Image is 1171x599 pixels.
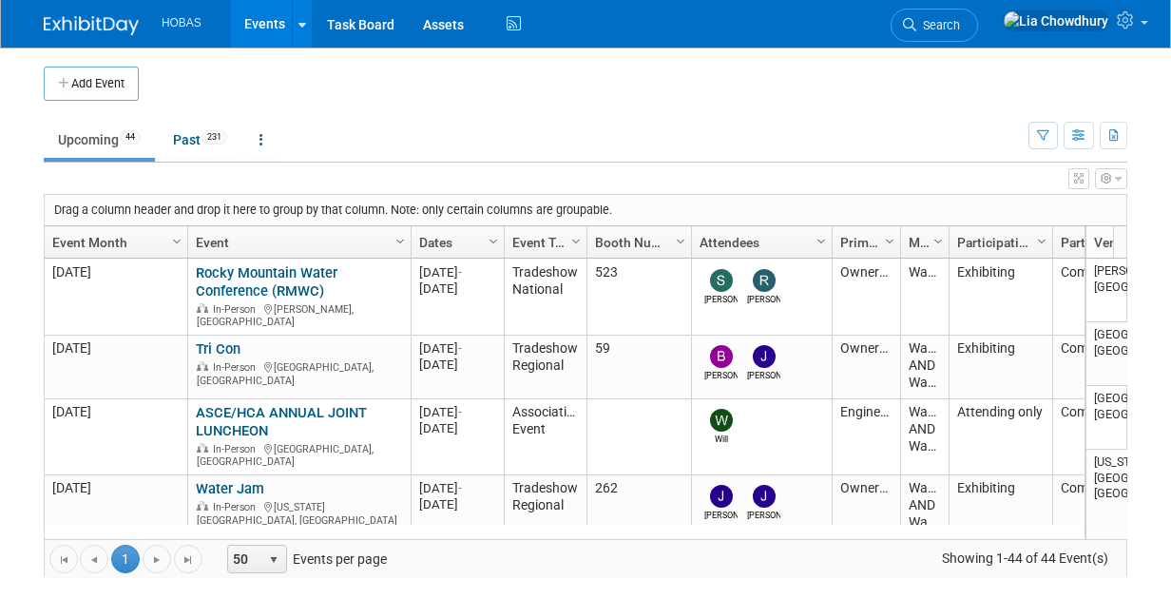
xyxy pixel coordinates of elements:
[196,440,402,469] div: [GEOGRAPHIC_DATA], [GEOGRAPHIC_DATA]
[458,341,462,356] span: -
[710,409,733,432] img: Will Stafford
[44,16,139,35] img: ExhibitDay
[419,480,495,496] div: [DATE]
[162,16,202,29] span: HOBAS
[925,545,1126,571] span: Showing 1-44 of 44 Event(s)
[504,475,586,570] td: Tradeshow Regional
[957,226,1040,259] a: Participation Type
[586,336,691,399] td: 59
[753,269,776,292] img: Rene Garcia
[169,234,184,249] span: Column Settings
[49,545,78,573] a: Go to the first page
[882,234,897,249] span: Column Settings
[673,234,688,249] span: Column Settings
[419,496,495,512] div: [DATE]
[419,420,495,436] div: [DATE]
[196,358,402,387] div: [GEOGRAPHIC_DATA], [GEOGRAPHIC_DATA]
[203,545,406,573] span: Events per page
[419,280,495,297] div: [DATE]
[1052,399,1155,475] td: Committed
[931,234,946,249] span: Column Settings
[704,432,738,446] div: Will Stafford
[181,552,196,568] span: Go to the last page
[710,269,733,292] img: Stephen Alston
[512,226,574,259] a: Event Type (Tradeshow National, Regional, State, Sponsorship, Assoc Event)
[202,130,227,145] span: 231
[504,399,586,475] td: Association Event
[891,9,978,42] a: Search
[812,226,833,255] a: Column Settings
[900,259,949,335] td: Water
[949,399,1052,475] td: Attending only
[1034,234,1049,249] span: Column Settings
[1061,226,1142,259] a: Participation
[45,399,187,475] td: [DATE]
[86,552,102,568] span: Go to the previous page
[174,545,202,573] a: Go to the last page
[44,122,155,158] a: Upcoming44
[1032,226,1053,255] a: Column Settings
[197,303,208,313] img: In-Person Event
[1052,336,1155,399] td: Committed
[832,259,900,335] td: Owners/Engineers
[566,226,587,255] a: Column Settings
[486,234,501,249] span: Column Settings
[196,226,398,259] a: Event
[196,498,402,527] div: [US_STATE][GEOGRAPHIC_DATA], [GEOGRAPHIC_DATA]
[900,399,949,475] td: Water AND Wastewater
[747,508,780,522] div: Jeffrey LeBlanc
[45,336,187,399] td: [DATE]
[1003,10,1109,31] img: Lia Chowdhury
[832,475,900,570] td: Owners/Engineers
[747,368,780,382] div: Jeffrey LeBlanc
[484,226,505,255] a: Column Settings
[458,265,462,280] span: -
[832,336,900,399] td: Owners/Engineers
[1094,226,1160,259] a: Venue Location
[458,481,462,495] span: -
[197,361,208,371] img: In-Person Event
[391,226,412,255] a: Column Settings
[197,443,208,453] img: In-Person Event
[704,508,738,522] div: Joe Tipton
[949,475,1052,570] td: Exhibiting
[196,264,337,299] a: Rocky Mountain Water Conference (RMWC)
[419,357,495,373] div: [DATE]
[568,234,584,249] span: Column Settings
[671,226,692,255] a: Column Settings
[80,545,108,573] a: Go to the previous page
[504,259,586,335] td: Tradeshow National
[419,404,495,420] div: [DATE]
[704,368,738,382] div: Bryant Welch
[900,336,949,399] td: Water AND Wastewater
[44,67,139,101] button: Add Event
[228,546,260,572] span: 50
[814,234,829,249] span: Column Settings
[213,303,261,316] span: In-Person
[504,336,586,399] td: Tradeshow Regional
[45,195,1126,225] div: Drag a column header and drop it here to group by that column. Note: only certain columns are gro...
[45,475,187,570] td: [DATE]
[196,340,240,357] a: Tri Con
[149,552,164,568] span: Go to the next page
[167,226,188,255] a: Column Settings
[1052,475,1155,570] td: Committed
[753,345,776,368] img: Jeffrey LeBlanc
[700,226,819,259] a: Attendees
[159,122,241,158] a: Past231
[458,405,462,419] span: -
[595,226,679,259] a: Booth Number
[143,545,171,573] a: Go to the next page
[710,485,733,508] img: Joe Tipton
[747,292,780,306] div: Rene Garcia
[929,226,950,255] a: Column Settings
[419,340,495,357] div: [DATE]
[900,475,949,570] td: Water AND Wastewater
[213,501,261,513] span: In-Person
[880,226,901,255] a: Column Settings
[52,226,175,259] a: Event Month
[213,361,261,374] span: In-Person
[196,480,264,497] a: Water Jam
[196,404,367,439] a: ASCE/HCA ANNUAL JOINT LUNCHEON
[56,552,71,568] span: Go to the first page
